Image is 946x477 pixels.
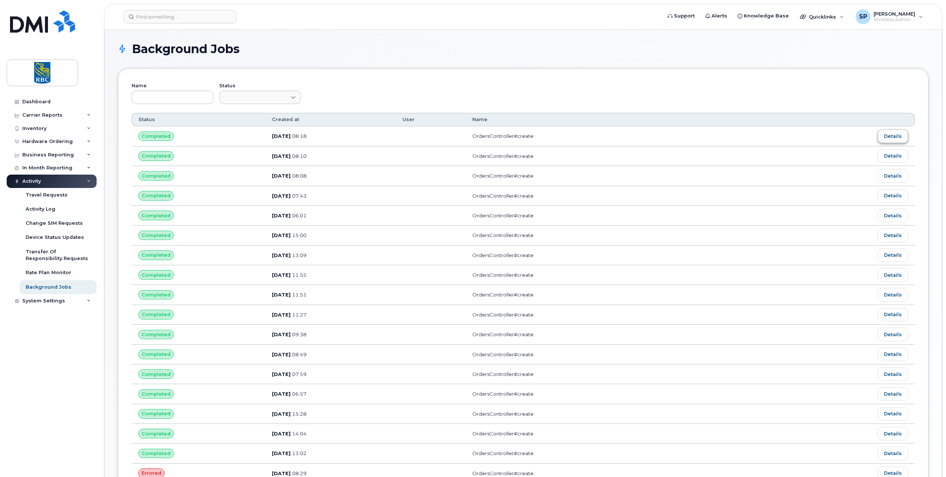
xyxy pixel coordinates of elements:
span: 08:18 [292,133,307,139]
span: 11:51 [292,292,307,298]
span: [DATE] [272,232,291,238]
span: Completed [142,172,171,179]
span: [DATE] [272,371,291,377]
a: Details [878,407,908,421]
td: OrdersController#create [466,126,796,146]
span: Completed [142,232,171,239]
span: 08:08 [292,173,307,179]
span: 15:28 [292,411,307,417]
span: Completed [142,192,171,199]
td: OrdersController#create [466,364,796,384]
span: Errored [142,470,161,477]
span: Completed [142,252,171,259]
td: OrdersController#create [466,424,796,444]
span: [DATE] [272,153,291,159]
a: Details [878,149,908,163]
span: 07:59 [292,371,307,377]
td: OrdersController#create [466,246,796,265]
td: OrdersController#create [466,325,796,344]
span: [DATE] [272,292,291,298]
span: 15:00 [292,232,307,238]
span: [DATE] [272,252,291,258]
a: Details [878,308,908,321]
span: 08:10 [292,153,307,159]
a: Details [878,249,908,262]
span: 06:57 [292,391,307,397]
td: OrdersController#create [466,444,796,463]
label: Status [219,84,301,88]
span: [DATE] [272,272,291,278]
span: [DATE] [272,193,291,199]
span: Completed [142,450,171,457]
a: Details [878,288,908,301]
a: Details [878,129,908,143]
span: [DATE] [272,450,291,456]
td: OrdersController#create [466,225,796,245]
span: 14:04 [292,431,307,437]
span: Background Jobs [132,43,240,55]
span: [DATE] [272,133,291,139]
span: 11:55 [292,272,307,278]
span: [DATE] [272,351,291,357]
span: Completed [142,371,171,378]
td: OrdersController#create [466,285,796,305]
span: Completed [142,351,171,358]
span: Completed [142,410,171,417]
a: Details [878,209,908,222]
a: Details [878,348,908,361]
label: Name [132,84,213,88]
span: 09:38 [292,331,307,337]
span: Completed [142,152,171,159]
td: OrdersController#create [466,404,796,424]
a: Details [878,228,908,242]
td: OrdersController#create [466,206,796,225]
span: Created at [272,116,299,123]
td: OrdersController#create [466,305,796,325]
span: [DATE] [272,431,291,437]
a: Details [878,387,908,400]
a: Details [878,427,908,440]
span: [DATE] [272,173,291,179]
span: [DATE] [272,470,291,476]
span: Completed [142,331,171,338]
span: 13:02 [292,450,307,456]
span: [DATE] [272,391,291,397]
span: Completed [142,430,171,437]
span: 11:27 [292,312,307,318]
span: Completed [142,311,171,318]
span: 13:09 [292,252,307,258]
td: OrdersController#create [466,384,796,404]
span: [DATE] [272,331,291,337]
span: Status [139,116,155,123]
span: [DATE] [272,312,291,318]
span: 07:43 [292,193,307,199]
a: Details [878,328,908,341]
span: Name [472,116,487,123]
span: [DATE] [272,411,291,417]
td: OrdersController#create [466,345,796,364]
td: OrdersController#create [466,186,796,206]
span: 06:01 [292,212,307,218]
span: [DATE] [272,212,291,218]
a: Details [878,367,908,381]
a: Details [878,447,908,460]
span: Completed [142,133,171,140]
a: Details [878,189,908,202]
span: 08:49 [292,351,307,357]
span: User [402,116,415,123]
span: Completed [142,212,171,219]
td: OrdersController#create [466,146,796,166]
td: OrdersController#create [466,265,796,285]
td: OrdersController#create [466,166,796,186]
span: Completed [142,390,171,397]
a: Details [878,268,908,282]
span: Completed [142,291,171,298]
span: Completed [142,272,171,279]
a: Details [878,169,908,182]
span: 08:29 [292,470,307,476]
